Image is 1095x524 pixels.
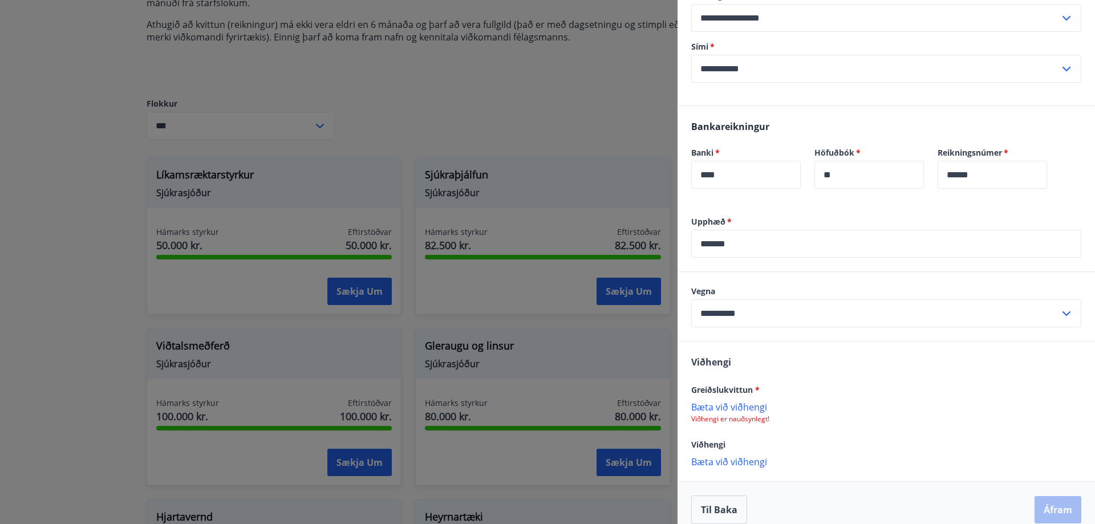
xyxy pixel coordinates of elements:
p: Viðhengi er nauðsynlegt! [691,415,1081,424]
label: Reikningsnúmer [938,147,1047,159]
label: Banki [691,147,801,159]
p: Bæta við viðhengi [691,401,1081,412]
button: Til baka [691,495,747,524]
p: Bæta við viðhengi [691,456,1081,467]
label: Höfuðbók [814,147,924,159]
div: Upphæð [691,230,1081,258]
span: Bankareikningur [691,120,769,133]
span: Viðhengi [691,356,731,368]
span: Greiðslukvittun [691,384,760,395]
label: Upphæð [691,216,1081,228]
label: Vegna [691,286,1081,297]
span: Viðhengi [691,439,725,450]
label: Sími [691,41,1081,52]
